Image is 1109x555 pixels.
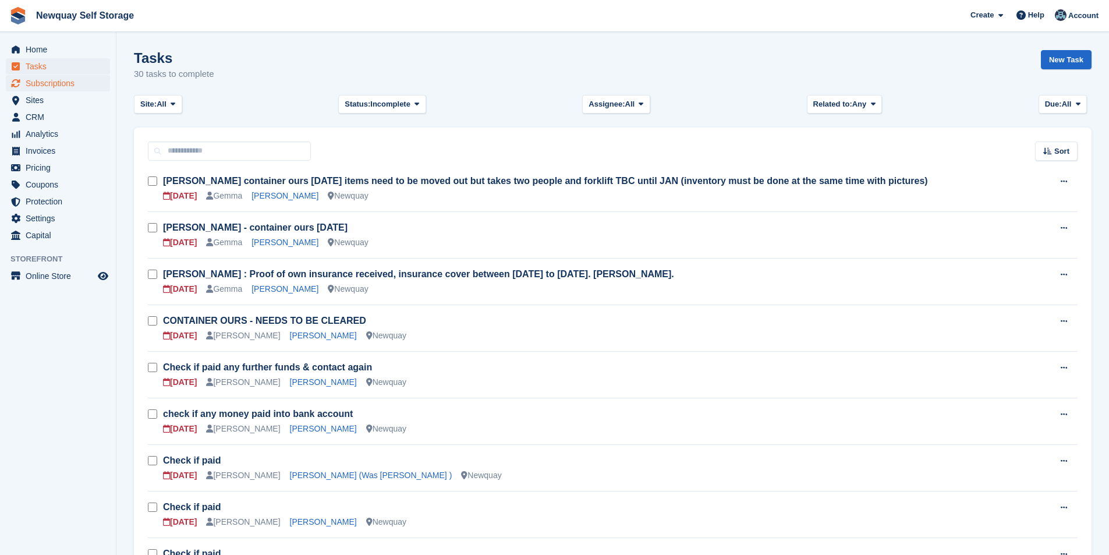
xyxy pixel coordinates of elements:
[366,330,406,342] div: Newquay
[206,283,242,295] div: Gemma
[1045,98,1062,110] span: Due:
[6,109,110,125] a: menu
[26,75,95,91] span: Subscriptions
[366,423,406,435] div: Newquay
[970,9,994,21] span: Create
[163,269,674,279] a: [PERSON_NAME] : Proof of own insurance received, insurance cover between [DATE] to [DATE]. [PERSO...
[163,469,197,482] div: [DATE]
[26,109,95,125] span: CRM
[26,193,95,210] span: Protection
[6,268,110,284] a: menu
[813,98,852,110] span: Related to:
[26,227,95,243] span: Capital
[26,210,95,227] span: Settings
[6,227,110,243] a: menu
[163,516,197,528] div: [DATE]
[163,409,353,419] a: check if any money paid into bank account
[290,424,357,433] a: [PERSON_NAME]
[6,193,110,210] a: menu
[140,98,157,110] span: Site:
[1028,9,1044,21] span: Help
[290,471,452,480] a: [PERSON_NAME] (Was [PERSON_NAME] )
[328,283,368,295] div: Newquay
[206,423,280,435] div: [PERSON_NAME]
[163,283,197,295] div: [DATE]
[6,41,110,58] a: menu
[163,423,197,435] div: [DATE]
[366,516,406,528] div: Newquay
[31,6,139,25] a: Newquay Self Storage
[206,236,242,249] div: Gemma
[26,160,95,176] span: Pricing
[345,98,370,110] span: Status:
[6,210,110,227] a: menu
[1068,10,1099,22] span: Account
[807,95,882,114] button: Related to: Any
[1054,146,1069,157] span: Sort
[370,98,410,110] span: Incomplete
[461,469,501,482] div: Newquay
[6,126,110,142] a: menu
[10,253,116,265] span: Storefront
[290,377,357,387] a: [PERSON_NAME]
[1041,50,1092,69] a: New Task
[163,316,366,326] a: CONTAINER OURS - NEEDS TO BE CLEARED
[6,58,110,75] a: menu
[6,75,110,91] a: menu
[290,331,357,340] a: [PERSON_NAME]
[163,176,928,186] a: [PERSON_NAME] container ours [DATE] items need to be moved out but takes two people and forklift ...
[206,376,280,388] div: [PERSON_NAME]
[134,68,214,81] p: 30 tasks to complete
[9,7,27,24] img: stora-icon-8386f47178a22dfd0bd8f6a31ec36ba5ce8667c1dd55bd0f319d3a0aa187defe.svg
[338,95,426,114] button: Status: Incomplete
[251,191,318,200] a: [PERSON_NAME]
[290,517,357,526] a: [PERSON_NAME]
[206,190,242,202] div: Gemma
[251,238,318,247] a: [PERSON_NAME]
[625,98,635,110] span: All
[26,176,95,193] span: Coupons
[206,516,280,528] div: [PERSON_NAME]
[163,362,372,372] a: Check if paid any further funds & contact again
[163,502,221,512] a: Check if paid
[26,41,95,58] span: Home
[328,236,368,249] div: Newquay
[163,330,197,342] div: [DATE]
[26,268,95,284] span: Online Store
[1062,98,1072,110] span: All
[589,98,625,110] span: Assignee:
[1055,9,1067,21] img: Colette Pearce
[163,376,197,388] div: [DATE]
[6,160,110,176] a: menu
[206,469,280,482] div: [PERSON_NAME]
[1039,95,1087,114] button: Due: All
[26,143,95,159] span: Invoices
[582,95,650,114] button: Assignee: All
[366,376,406,388] div: Newquay
[26,58,95,75] span: Tasks
[6,143,110,159] a: menu
[157,98,166,110] span: All
[328,190,368,202] div: Newquay
[852,98,867,110] span: Any
[134,50,214,66] h1: Tasks
[26,92,95,108] span: Sites
[96,269,110,283] a: Preview store
[163,455,221,465] a: Check if paid
[163,222,348,232] a: [PERSON_NAME] - container ours [DATE]
[26,126,95,142] span: Analytics
[251,284,318,294] a: [PERSON_NAME]
[163,190,197,202] div: [DATE]
[6,176,110,193] a: menu
[206,330,280,342] div: [PERSON_NAME]
[134,95,182,114] button: Site: All
[163,236,197,249] div: [DATE]
[6,92,110,108] a: menu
